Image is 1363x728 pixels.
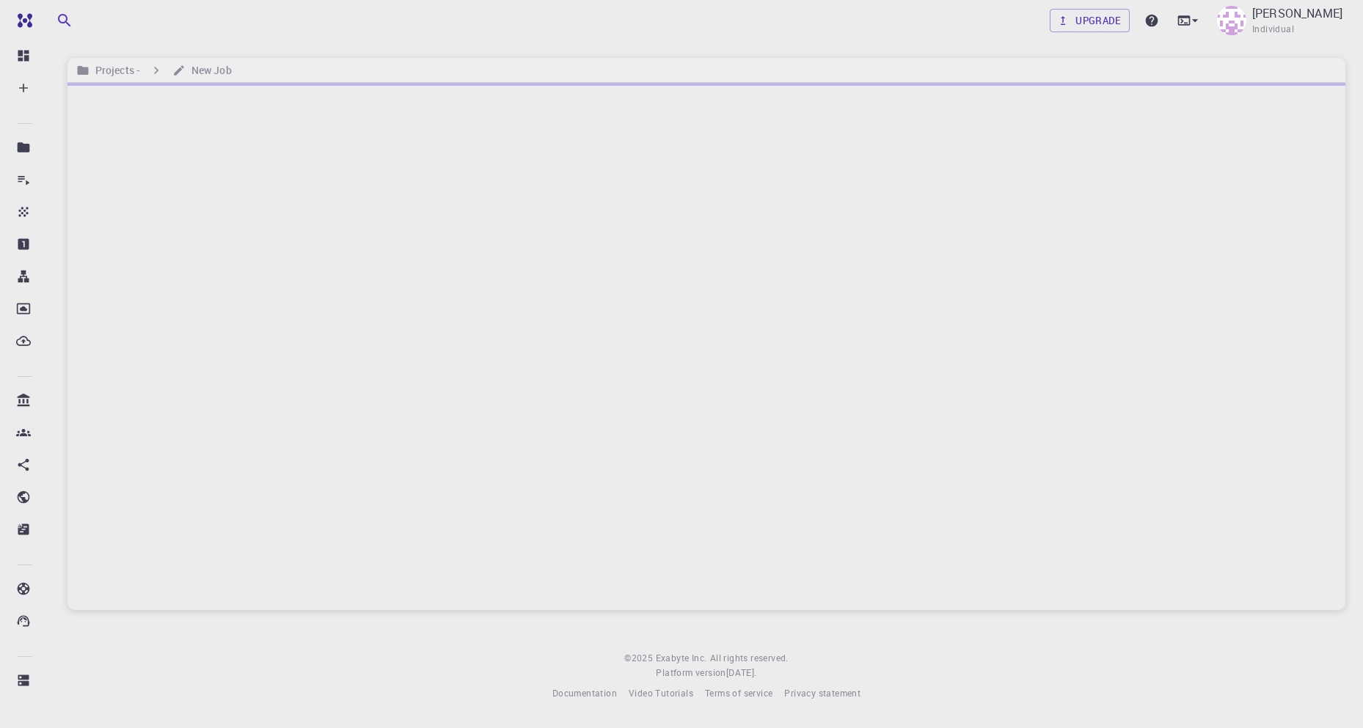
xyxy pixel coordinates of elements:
img: Jong Hoon Kim [1217,6,1246,35]
a: Upgrade [1050,9,1130,32]
img: logo [12,13,32,28]
a: Privacy statement [784,686,860,701]
span: Privacy statement [784,687,860,699]
a: [DATE]. [726,666,757,680]
span: Documentation [552,687,617,699]
span: All rights reserved. [710,651,789,666]
a: Documentation [552,686,617,701]
a: Terms of service [705,686,772,701]
a: Video Tutorials [629,686,693,701]
span: [DATE] . [726,666,757,678]
span: Terms of service [705,687,772,699]
span: Platform version [656,666,726,680]
h6: New Job [186,62,232,78]
a: Exabyte Inc. [656,651,707,666]
p: [PERSON_NAME] [1252,4,1342,22]
span: Individual [1252,22,1294,37]
h6: Projects - [89,62,140,78]
span: Exabyte Inc. [656,652,707,663]
span: Video Tutorials [629,687,693,699]
span: © 2025 [624,651,655,666]
nav: breadcrumb [73,62,235,78]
